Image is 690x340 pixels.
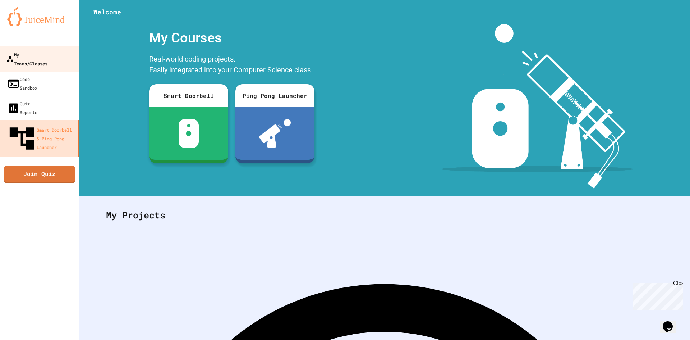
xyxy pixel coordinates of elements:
[146,52,318,79] div: Real-world coding projects. Easily integrated into your Computer Science class.
[99,201,670,229] div: My Projects
[7,7,72,26] img: logo-orange.svg
[149,84,228,107] div: Smart Doorbell
[7,99,37,117] div: Quiz Reports
[179,119,199,148] img: sdb-white.svg
[7,124,75,153] div: Smart Doorbell & Ping Pong Launcher
[259,119,291,148] img: ppl-with-ball.png
[7,75,37,92] div: Code Sandbox
[4,166,75,183] a: Join Quiz
[441,24,634,189] img: banner-image-my-projects.png
[235,84,314,107] div: Ping Pong Launcher
[146,24,318,52] div: My Courses
[630,280,683,310] iframe: chat widget
[660,311,683,333] iframe: chat widget
[6,50,47,68] div: My Teams/Classes
[3,3,50,46] div: Chat with us now!Close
